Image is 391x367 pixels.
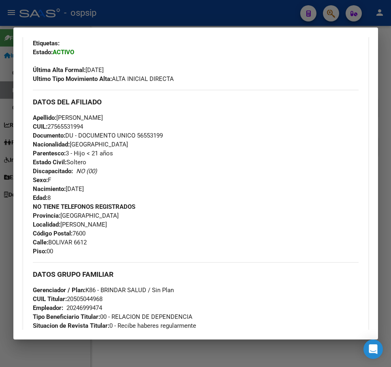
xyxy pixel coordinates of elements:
[33,75,174,83] span: ALTA INICIAL DIRECTA
[33,66,104,74] span: [DATE]
[33,322,196,329] span: 0 - Recibe haberes regularmente
[33,286,174,294] span: K86 - BRINDAR SALUD / Sin Plan
[33,114,56,121] strong: Apellido:
[33,270,359,279] h3: DATOS GRUPO FAMILIAR
[53,49,74,56] strong: ACTIVO
[33,322,109,329] strong: Situacion de Revista Titular:
[33,66,85,74] strong: Última Alta Formal:
[33,123,83,130] span: 27565531994
[33,141,70,148] strong: Nacionalidad:
[33,150,113,157] span: 3 - Hijo < 21 años
[33,313,192,320] span: 00 - RELACION DE DEPENDENCIA
[33,221,107,228] span: [PERSON_NAME]
[33,239,87,246] span: BOLIVAR 6612
[76,168,97,175] i: NO (00)
[33,176,51,184] span: F
[33,304,63,312] strong: Empleador:
[33,159,66,166] strong: Estado Civil:
[33,75,112,83] strong: Ultimo Tipo Movimiento Alta:
[33,295,67,303] strong: CUIL Titular:
[33,212,60,219] strong: Provincia:
[33,141,128,148] span: [GEOGRAPHIC_DATA]
[66,303,102,312] div: 20246999474
[33,98,359,106] h3: DATOS DEL AFILIADO
[33,176,48,184] strong: Sexo:
[33,40,60,47] strong: Etiquetas:
[33,313,100,320] strong: Tipo Beneficiario Titular:
[33,221,60,228] strong: Localidad:
[33,248,47,255] strong: Piso:
[33,159,86,166] span: Soltero
[33,168,73,175] strong: Discapacitado:
[33,194,47,202] strong: Edad:
[33,212,119,219] span: [GEOGRAPHIC_DATA]
[33,203,135,210] strong: NO TIENE TELEFONOS REGISTRADOS
[33,230,85,237] span: 7600
[33,49,53,56] strong: Estado:
[33,194,51,202] span: 8
[33,132,163,139] span: DU - DOCUMENTO UNICO 56553199
[33,150,66,157] strong: Parentesco:
[33,248,53,255] span: 00
[33,286,85,294] strong: Gerenciador / Plan:
[33,132,65,139] strong: Documento:
[33,239,48,246] strong: Calle:
[33,185,66,193] strong: Nacimiento:
[363,339,383,359] div: Open Intercom Messenger
[33,185,84,193] span: [DATE]
[33,114,103,121] span: [PERSON_NAME]
[33,295,103,303] span: 20505044968
[33,230,73,237] strong: Código Postal:
[33,123,47,130] strong: CUIL:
